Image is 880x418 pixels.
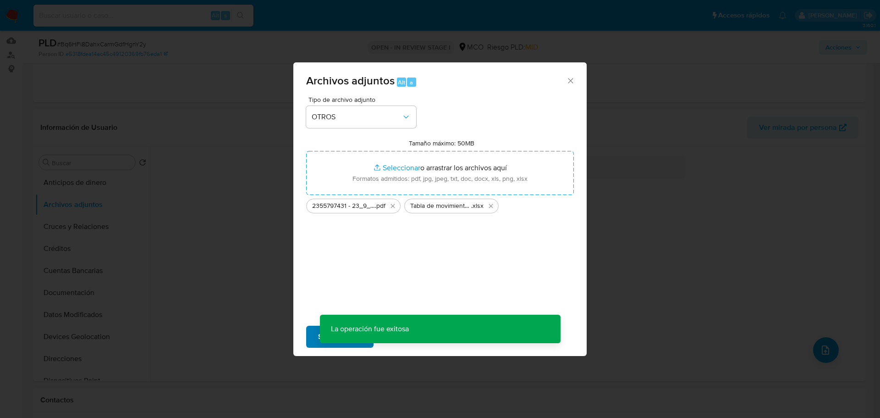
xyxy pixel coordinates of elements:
span: Subir archivo [318,327,362,347]
span: Alt [398,78,405,87]
button: OTROS [306,106,416,128]
button: Eliminar Tabla de movimientos 2355797431.xlsx [485,201,496,212]
span: 2355797431 - 23_9_2025 [312,201,375,211]
span: Tabla de movimientos 2355797431 [410,201,471,211]
span: OTROS [312,112,401,122]
button: Cerrar [566,76,574,84]
span: Archivos adjuntos [306,72,395,89]
span: Tipo de archivo adjunto [308,96,418,103]
button: Subir archivo [306,326,374,348]
ul: Archivos seleccionados [306,195,574,213]
span: Cancelar [389,327,419,347]
span: a [410,78,413,87]
label: Tamaño máximo: 50MB [409,139,474,147]
button: Eliminar 2355797431 - 23_9_2025.pdf [387,201,398,212]
span: .xlsx [471,201,484,211]
span: .pdf [375,201,385,211]
p: La operación fue exitosa [320,315,420,343]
